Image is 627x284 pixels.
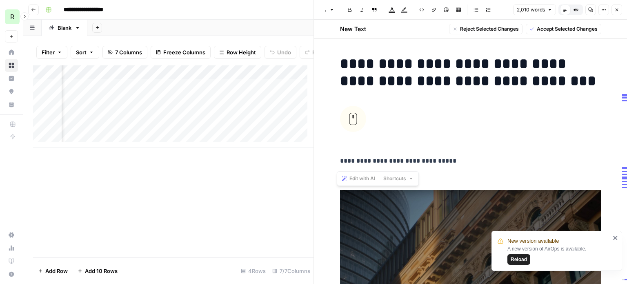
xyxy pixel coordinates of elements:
[5,228,18,242] a: Settings
[42,20,87,36] a: Blank
[102,46,147,59] button: 7 Columns
[460,25,519,33] span: Reject Selected Changes
[300,46,331,59] button: Redo
[526,24,601,34] button: Accept Selected Changes
[537,25,598,33] span: Accept Selected Changes
[5,46,18,59] a: Home
[10,12,14,22] span: R
[507,254,530,265] button: Reload
[5,72,18,85] a: Insights
[269,264,313,277] div: 7/7 Columns
[513,4,556,15] button: 2,010 words
[613,235,618,241] button: close
[5,7,18,27] button: Workspace: Re-Leased
[5,242,18,255] a: Usage
[277,48,291,56] span: Undo
[507,237,559,245] span: New version available
[163,48,205,56] span: Freeze Columns
[511,256,527,263] span: Reload
[349,175,375,182] span: Edit with AI
[71,46,99,59] button: Sort
[73,264,122,277] button: Add 10 Rows
[383,175,406,182] span: Shortcuts
[36,46,67,59] button: Filter
[76,48,87,56] span: Sort
[5,255,18,268] a: Learning Hub
[214,46,261,59] button: Row Height
[517,6,545,13] span: 2,010 words
[58,24,71,32] div: Blank
[33,264,73,277] button: Add Row
[449,24,522,34] button: Reject Selected Changes
[85,267,118,275] span: Add 10 Rows
[5,85,18,98] a: Opportunities
[339,173,378,184] button: Edit with AI
[340,25,366,33] h2: New Text
[5,268,18,281] button: Help + Support
[151,46,211,59] button: Freeze Columns
[227,48,256,56] span: Row Height
[265,46,296,59] button: Undo
[5,98,18,111] a: Your Data
[5,59,18,72] a: Browse
[507,245,610,265] div: A new version of AirOps is available.
[380,173,417,184] button: Shortcuts
[238,264,269,277] div: 4 Rows
[45,267,68,275] span: Add Row
[42,48,55,56] span: Filter
[115,48,142,56] span: 7 Columns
